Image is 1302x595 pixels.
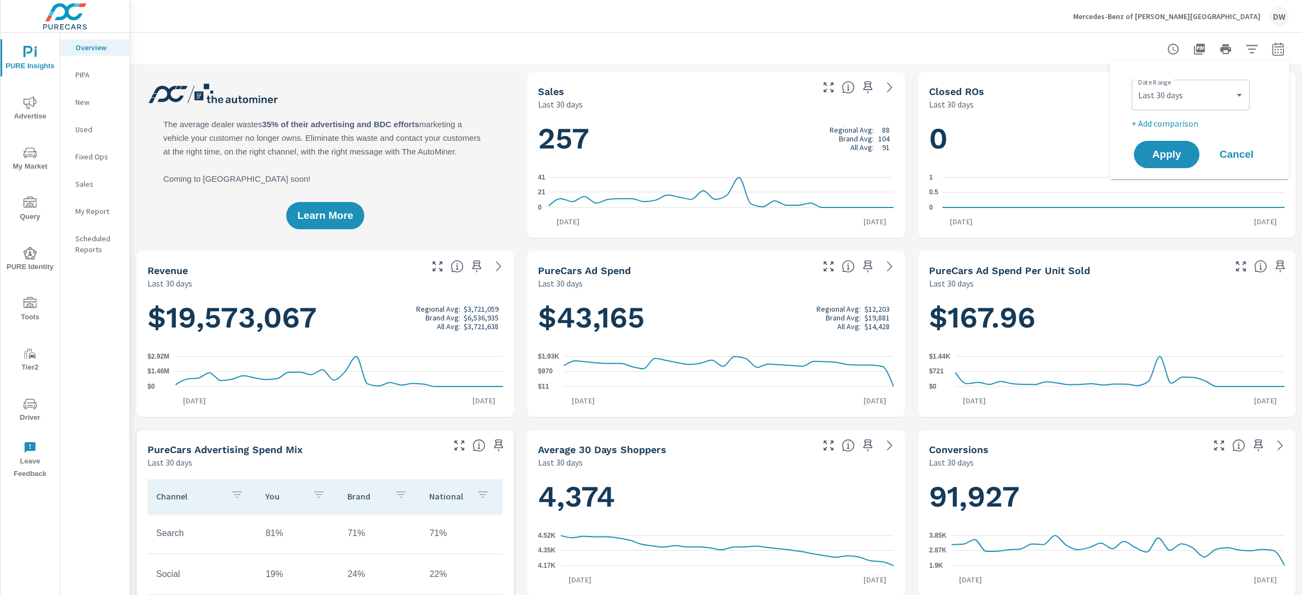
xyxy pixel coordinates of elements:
[538,174,546,181] text: 41
[538,353,559,360] text: $1.93K
[1145,150,1188,159] span: Apply
[147,383,155,390] text: $0
[538,188,546,196] text: 21
[820,437,837,454] button: Make Fullscreen
[929,478,1285,515] h1: 91,927
[1246,216,1285,227] p: [DATE]
[538,204,542,211] text: 0
[75,233,121,255] p: Scheduled Reports
[75,178,121,189] p: Sales
[929,204,933,211] text: 0
[839,134,874,143] p: Brand Avg:
[60,94,129,110] div: New
[60,230,129,258] div: Scheduled Reports
[538,265,631,276] h5: PureCars Ad Spend
[538,277,583,290] p: Last 30 days
[147,277,192,290] p: Last 30 days
[825,313,860,322] p: Brand Avg:
[257,561,339,588] td: 19%
[468,258,486,275] span: Save this to your personalized report
[437,322,460,331] p: All Avg:
[549,216,587,227] p: [DATE]
[75,124,121,135] p: Used
[538,456,583,469] p: Last 30 days
[830,126,874,134] p: Regional Avg:
[60,176,129,192] div: Sales
[4,46,56,73] span: PURE Insights
[60,148,129,165] div: Fixed Ops
[929,189,938,197] text: 0.5
[865,313,890,322] p: $19,881
[4,441,56,480] span: Leave Feedback
[4,347,56,374] span: Tier2
[538,546,555,554] text: 4.35K
[421,520,502,547] td: 71%
[538,98,583,111] p: Last 30 days
[60,67,129,83] div: PIPA
[490,437,507,454] span: Save this to your personalized report
[60,39,129,56] div: Overview
[265,491,304,502] p: You
[538,532,555,539] text: 4.52K
[882,126,890,134] p: 88
[929,353,950,360] text: $1.44K
[929,383,937,390] text: $0
[859,258,877,275] span: Save this to your personalized report
[464,313,499,322] p: $6,536,935
[75,69,121,80] p: PIPA
[929,299,1285,336] h1: $167.96
[564,395,602,406] p: [DATE]
[859,79,877,96] span: Save this to your personalized report
[175,395,214,406] p: [DATE]
[538,562,555,569] text: 4.17K
[464,305,499,313] p: $3,721,059
[929,444,989,455] h5: Conversions
[881,437,898,454] a: See more details in report
[561,574,599,585] p: [DATE]
[4,197,56,223] span: Query
[942,216,980,227] p: [DATE]
[820,79,837,96] button: Make Fullscreen
[816,305,860,313] p: Regional Avg:
[339,520,421,547] td: 71%
[472,439,486,452] span: This table looks at how you compare to the amount of budget you spend per channel as opposed to y...
[1134,141,1199,168] button: Apply
[4,247,56,273] span: PURE Identity
[929,547,946,555] text: 2.87K
[347,491,386,502] p: Brand
[538,299,893,336] h1: $43,165
[1073,11,1260,21] p: Mercedes-Benz of [PERSON_NAME][GEOGRAPHIC_DATA]
[1271,258,1289,275] span: Save this to your personalized report
[464,322,499,331] p: $3,721,638
[837,322,860,331] p: All Avg:
[257,520,339,547] td: 81%
[842,260,855,273] span: Total cost of media for all PureCars channels for the selected dealership group over the selected...
[538,86,564,97] h5: Sales
[1210,437,1228,454] button: Make Fullscreen
[297,211,353,221] span: Learn More
[538,478,893,515] h1: 4,374
[429,491,467,502] p: National
[75,151,121,162] p: Fixed Ops
[1246,574,1285,585] p: [DATE]
[339,561,421,588] td: 24%
[538,120,893,157] h1: 257
[878,134,890,143] p: 104
[881,258,898,275] a: See more details in report
[451,437,468,454] button: Make Fullscreen
[451,260,464,273] span: Total sales revenue over the selected date range. [Source: This data is sourced from the dealer’s...
[1215,38,1236,60] button: Print Report
[538,383,549,390] text: $11
[75,206,121,217] p: My Report
[4,397,56,424] span: Driver
[1271,437,1289,454] a: See more details in report
[75,97,121,108] p: New
[429,258,446,275] button: Make Fullscreen
[856,216,894,227] p: [DATE]
[1132,117,1271,130] p: + Add comparison
[929,368,944,376] text: $721
[929,174,933,181] text: 1
[465,395,503,406] p: [DATE]
[1250,437,1267,454] span: Save this to your personalized report
[929,562,943,569] text: 1.9K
